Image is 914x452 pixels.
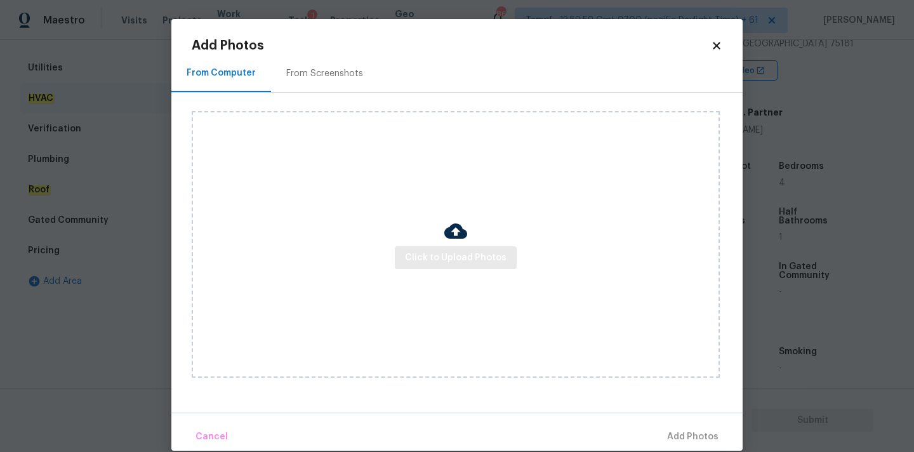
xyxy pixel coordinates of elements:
span: Click to Upload Photos [405,250,507,266]
div: From Screenshots [286,67,363,80]
img: Cloud Upload Icon [444,220,467,243]
span: Cancel [195,429,228,445]
button: Click to Upload Photos [395,246,517,270]
button: Cancel [190,423,233,451]
h2: Add Photos [192,39,711,52]
div: From Computer [187,67,256,79]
